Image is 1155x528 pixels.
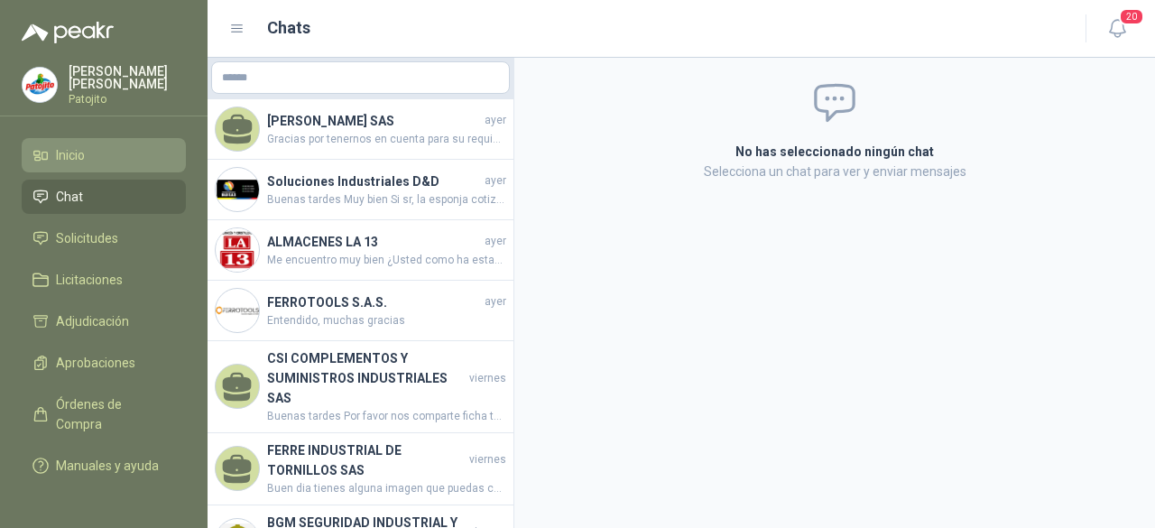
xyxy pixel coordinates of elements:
[469,370,506,387] span: viernes
[267,191,506,208] span: Buenas tardes Muy bien Si sr, la esponja cotizada corresponde a la solicitada
[22,449,186,483] a: Manuales y ayuda
[485,112,506,129] span: ayer
[485,293,506,310] span: ayer
[22,304,186,338] a: Adjudicación
[216,289,259,332] img: Company Logo
[208,341,513,433] a: CSI COMPLEMENTOS Y SUMINISTROS INDUSTRIALES SASviernesBuenas tardes Por favor nos comparte ficha ...
[56,145,85,165] span: Inicio
[56,270,123,290] span: Licitaciones
[208,99,513,160] a: [PERSON_NAME] SASayerGracias por tenernos en cuenta para su requisición pero no distribuimos arma...
[22,263,186,297] a: Licitaciones
[56,311,129,331] span: Adjudicación
[536,142,1133,162] h2: No has seleccionado ningún chat
[22,221,186,255] a: Solicitudes
[216,168,259,211] img: Company Logo
[22,138,186,172] a: Inicio
[267,440,466,480] h4: FERRE INDUSTRIAL DE TORNILLOS SAS
[69,65,186,90] p: [PERSON_NAME] [PERSON_NAME]
[267,480,506,497] span: Buen dia tienes alguna imagen que puedas compartirme por favor
[267,408,506,425] span: Buenas tardes Por favor nos comparte ficha técnica
[1101,13,1133,45] button: 20
[536,162,1133,181] p: Selecciona un chat para ver y enviar mensajes
[267,252,506,269] span: Me encuentro muy bien ¿Usted como ha estado? La solicitud es la SOL056865
[208,281,513,341] a: Company LogoFERROTOOLS S.A.S.ayerEntendido, muchas gracias
[23,68,57,102] img: Company Logo
[56,456,159,476] span: Manuales y ayuda
[208,433,513,505] a: FERRE INDUSTRIAL DE TORNILLOS SASviernesBuen dia tienes alguna imagen que puedas compartirme por ...
[56,187,83,207] span: Chat
[22,180,186,214] a: Chat
[22,346,186,380] a: Aprobaciones
[69,94,186,105] p: Patojito
[267,232,481,252] h4: ALMACENES LA 13
[56,353,135,373] span: Aprobaciones
[485,172,506,190] span: ayer
[56,394,169,434] span: Órdenes de Compra
[208,160,513,220] a: Company LogoSoluciones Industriales D&DayerBuenas tardes Muy bien Si sr, la esponja cotizada corr...
[267,15,310,41] h1: Chats
[267,171,481,191] h4: Soluciones Industriales D&D
[267,292,481,312] h4: FERROTOOLS S.A.S.
[469,451,506,468] span: viernes
[267,312,506,329] span: Entendido, muchas gracias
[267,111,481,131] h4: [PERSON_NAME] SAS
[22,387,186,441] a: Órdenes de Compra
[1119,8,1144,25] span: 20
[22,22,114,43] img: Logo peakr
[56,228,118,248] span: Solicitudes
[267,131,506,148] span: Gracias por tenernos en cuenta para su requisición pero no distribuimos armarios plásticos de ese...
[208,220,513,281] a: Company LogoALMACENES LA 13ayerMe encuentro muy bien ¿Usted como ha estado? La solicitud es la SO...
[485,233,506,250] span: ayer
[267,348,466,408] h4: CSI COMPLEMENTOS Y SUMINISTROS INDUSTRIALES SAS
[216,228,259,272] img: Company Logo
